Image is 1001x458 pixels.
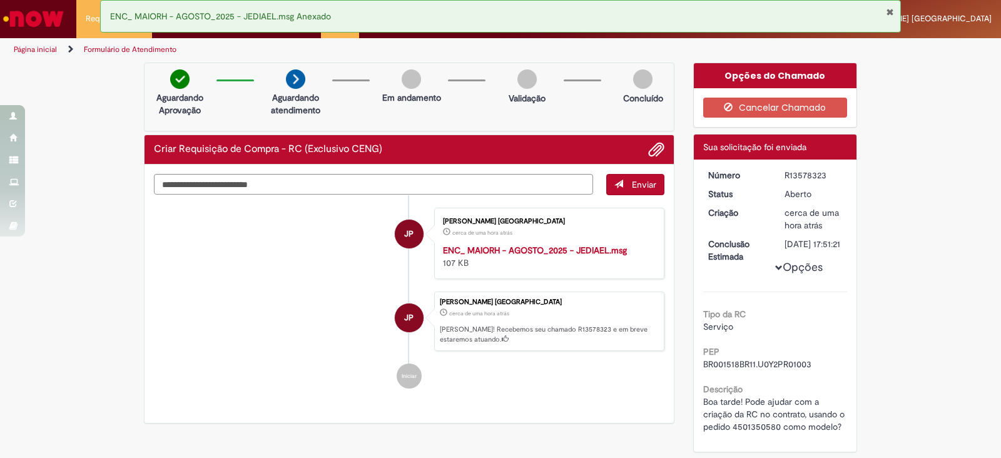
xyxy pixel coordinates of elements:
div: [PERSON_NAME] [GEOGRAPHIC_DATA] [440,298,658,306]
p: Validação [509,92,546,104]
ul: Histórico de tíquete [154,195,664,402]
span: Enviar [632,179,656,190]
span: BR001518BR11.U0Y2PR01003 [703,359,811,370]
b: PEP [703,346,719,357]
ul: Trilhas de página [9,38,658,61]
span: ENC_ MAIORH - AGOSTO_2025 - JEDIAEL.msg Anexado [110,11,331,22]
div: [DATE] 17:51:21 [785,238,843,250]
dt: Número [699,169,776,181]
time: 29/09/2025 16:51:18 [785,207,839,231]
button: Cancelar Chamado [703,98,848,118]
button: Enviar [606,174,664,195]
span: cerca de uma hora atrás [449,310,509,317]
img: img-circle-grey.png [633,69,653,89]
dt: Conclusão Estimada [699,238,776,263]
img: ServiceNow [1,6,66,31]
button: Adicionar anexos [648,141,664,158]
div: Opções do Chamado [694,63,857,88]
p: [PERSON_NAME]! Recebemos seu chamado R13578323 e em breve estaremos atuando. [440,325,658,344]
span: Serviço [703,321,733,332]
textarea: Digite sua mensagem aqui... [154,174,593,195]
div: 29/09/2025 16:51:18 [785,206,843,232]
span: Requisições [86,13,130,25]
img: img-circle-grey.png [517,69,537,89]
img: arrow-next.png [286,69,305,89]
span: [PERSON_NAME] [GEOGRAPHIC_DATA] [846,13,992,24]
p: Aguardando Aprovação [150,91,210,116]
b: Descrição [703,384,743,395]
p: Em andamento [382,91,441,104]
div: Aberto [785,188,843,200]
img: check-circle-green.png [170,69,190,89]
dt: Status [699,188,776,200]
div: R13578323 [785,169,843,181]
li: Jediael Domingos Portugal [154,292,664,352]
b: Tipo da RC [703,308,746,320]
a: Página inicial [14,44,57,54]
a: Formulário de Atendimento [84,44,176,54]
h2: Criar Requisição de Compra - RC (Exclusivo CENG) Histórico de tíquete [154,144,382,155]
span: cerca de uma hora atrás [452,229,512,237]
span: JP [404,219,414,249]
p: Concluído [623,92,663,104]
time: 29/09/2025 16:51:16 [452,229,512,237]
div: Jediael Domingos Portugal [395,303,424,332]
button: Fechar Notificação [886,7,894,17]
img: img-circle-grey.png [402,69,421,89]
span: cerca de uma hora atrás [785,207,839,231]
time: 29/09/2025 16:51:18 [449,310,509,317]
span: JP [404,303,414,333]
div: 107 KB [443,244,651,269]
div: [PERSON_NAME] [GEOGRAPHIC_DATA] [443,218,651,225]
a: ENC_ MAIORH - AGOSTO_2025 - JEDIAEL.msg [443,245,627,256]
dt: Criação [699,206,776,219]
span: Boa tarde! Pode ajudar com a criação da RC no contrato, usando o pedido 4501350580 como modelo? [703,396,847,432]
span: Sua solicitação foi enviada [703,141,806,153]
div: Jediael Domingos Portugal [395,220,424,248]
p: Aguardando atendimento [265,91,326,116]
